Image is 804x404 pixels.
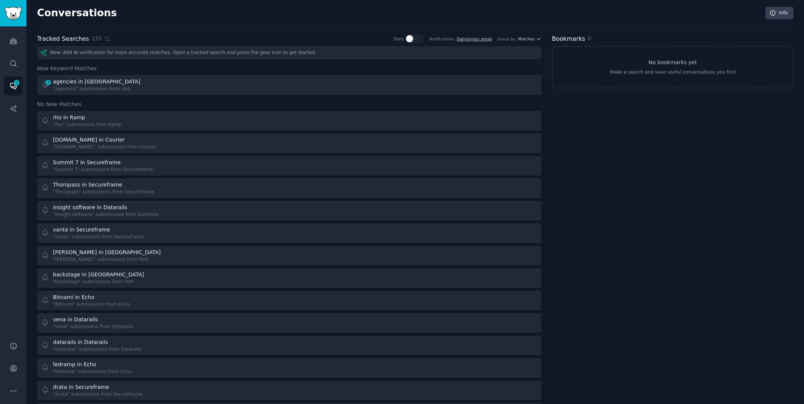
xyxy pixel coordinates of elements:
h2: Bookmarks [552,34,585,44]
a: No bookmarks yetMake a search and save useful conversations you find [552,46,793,88]
div: New: Add AI verification for more accurate matches. Open a tracked search and press the gear icon... [37,46,541,59]
span: 3 [45,80,52,85]
a: Dailytoyour email [457,37,492,41]
div: "drata" submissions from Secureframe [53,391,143,398]
img: GummySearch logo [5,7,22,20]
div: "agencies" submissions from ubq [53,86,142,93]
h3: No bookmarks yet [649,59,697,66]
div: Summit 7 in Secureframe [53,159,121,167]
a: backstage in [GEOGRAPHIC_DATA]"backstage" submissions from Port [37,268,541,288]
div: agencies in [GEOGRAPHIC_DATA] [53,78,140,86]
a: vanta in Secureframe"vanta" submissions from Secureframe [37,223,541,243]
a: [PERSON_NAME] in [GEOGRAPHIC_DATA]"[PERSON_NAME]" submissions from Port [37,246,541,266]
div: Make a search and save useful conversations you find [610,69,736,76]
div: "datarails" submissions from Datarails [53,346,142,353]
div: "fedramp" submissions from Echo [53,369,132,375]
div: [DOMAIN_NAME] in Courier [53,136,125,144]
span: 0 [588,35,591,42]
a: [DOMAIN_NAME] in Courier"[DOMAIN_NAME]" submissions from Courier [37,133,541,153]
a: Summit 7 in Secureframe"Summit 7" submissions from Secureframe [37,156,541,176]
div: vena in Datarails [53,316,98,324]
a: Thoropass in Secureframe"Thoropass" submissions from Secureframe [37,178,541,198]
div: Stats [393,36,404,42]
div: datarails in Datarails [53,338,108,346]
div: "vanta" submissions from Secureframe [53,234,144,241]
div: Thoropass in Secureframe [53,181,122,189]
div: rho in Ramp [53,114,85,122]
a: datarails in Datarails"datarails" submissions from Datarails [37,336,541,356]
div: fedramp in Echo [53,361,96,369]
a: drata in Secureframe"drata" submissions from Secureframe [37,381,541,401]
span: Matches [518,36,535,42]
div: backstage in [GEOGRAPHIC_DATA] [53,271,144,279]
button: Matches [518,36,541,42]
a: Bitnami in Echo"Bitnami" submissions from Echo [37,291,541,311]
a: fedramp in Echo"fedramp" submissions from Echo [37,358,541,378]
div: "rho" submissions from Ramp [53,122,122,128]
a: 3 [4,77,23,95]
div: "Bitnami" submissions from Echo [53,301,130,308]
div: Notifications [429,36,454,42]
a: rho in Ramp"rho" submissions from Ramp [37,111,541,131]
div: "insight software" submissions from Datarails [53,211,158,218]
div: Group by [497,36,515,42]
div: "[PERSON_NAME]" submissions from Port [53,256,162,263]
h2: Tracked Searches [37,34,89,44]
div: "backstage" submissions from Port [53,279,145,285]
a: 3agencies in [GEOGRAPHIC_DATA]"agencies" submissions from ubq [37,75,541,95]
div: "Summit 7" submissions from Secureframe [53,167,153,173]
span: New Keyword Matches [37,65,97,72]
div: "[DOMAIN_NAME]" submissions from Courier [53,144,156,151]
h2: Conversations [37,7,117,19]
div: [PERSON_NAME] in [GEOGRAPHIC_DATA] [53,248,161,256]
div: "vena" submissions from Datarails [53,324,133,330]
div: insight software in Datarails [53,204,127,211]
span: 3 [13,80,20,85]
a: Info [765,7,793,20]
div: vanta in Secureframe [53,226,110,234]
a: insight software in Datarails"insight software" submissions from Datarails [37,201,541,221]
div: Bitnami in Echo [53,293,94,301]
div: drata in Secureframe [53,383,109,391]
a: vena in Datarails"vena" submissions from Datarails [37,313,541,333]
span: No New Matches [37,100,81,108]
div: "Thoropass" submissions from Secureframe [53,189,154,196]
span: 135 [91,35,102,43]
